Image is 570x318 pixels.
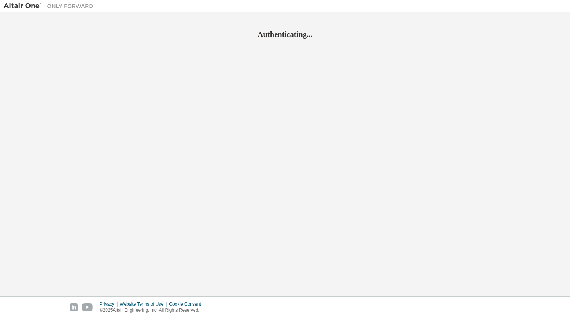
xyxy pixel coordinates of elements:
[100,301,120,307] div: Privacy
[4,2,97,10] img: Altair One
[100,307,206,314] p: © 2025 Altair Engineering, Inc. All Rights Reserved.
[120,301,169,307] div: Website Terms of Use
[169,301,205,307] div: Cookie Consent
[4,29,566,39] h2: Authenticating...
[82,303,93,311] img: youtube.svg
[70,303,78,311] img: linkedin.svg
